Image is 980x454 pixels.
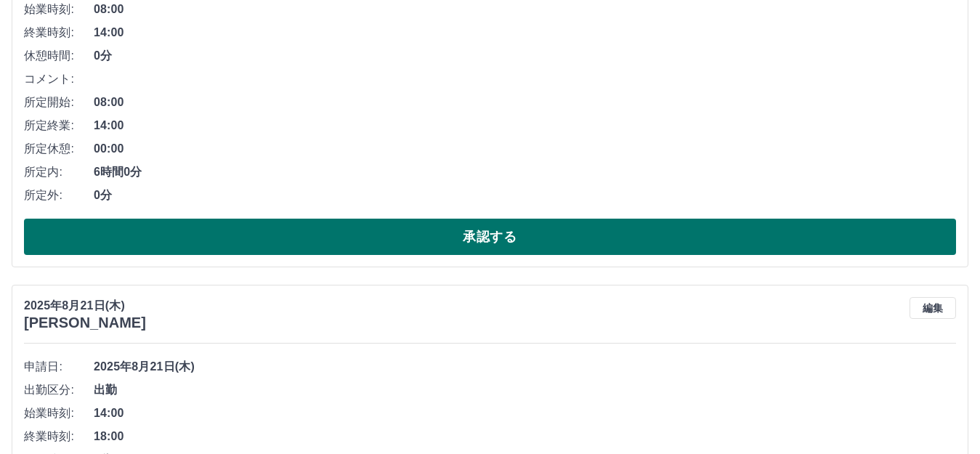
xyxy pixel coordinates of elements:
[24,70,94,88] span: コメント:
[24,94,94,111] span: 所定開始:
[94,428,956,445] span: 18:00
[24,187,94,204] span: 所定外:
[24,315,146,331] h3: [PERSON_NAME]
[910,297,956,319] button: 編集
[94,163,956,181] span: 6時間0分
[94,117,956,134] span: 14:00
[94,24,956,41] span: 14:00
[94,358,956,376] span: 2025年8月21日(木)
[24,219,956,255] button: 承認する
[94,140,956,158] span: 00:00
[24,117,94,134] span: 所定終業:
[24,1,94,18] span: 始業時刻:
[94,405,956,422] span: 14:00
[94,1,956,18] span: 08:00
[94,94,956,111] span: 08:00
[94,381,956,399] span: 出勤
[24,428,94,445] span: 終業時刻:
[94,187,956,204] span: 0分
[94,47,956,65] span: 0分
[24,47,94,65] span: 休憩時間:
[24,140,94,158] span: 所定休憩:
[24,381,94,399] span: 出勤区分:
[24,297,146,315] p: 2025年8月21日(木)
[24,163,94,181] span: 所定内:
[24,24,94,41] span: 終業時刻:
[24,358,94,376] span: 申請日:
[24,405,94,422] span: 始業時刻:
